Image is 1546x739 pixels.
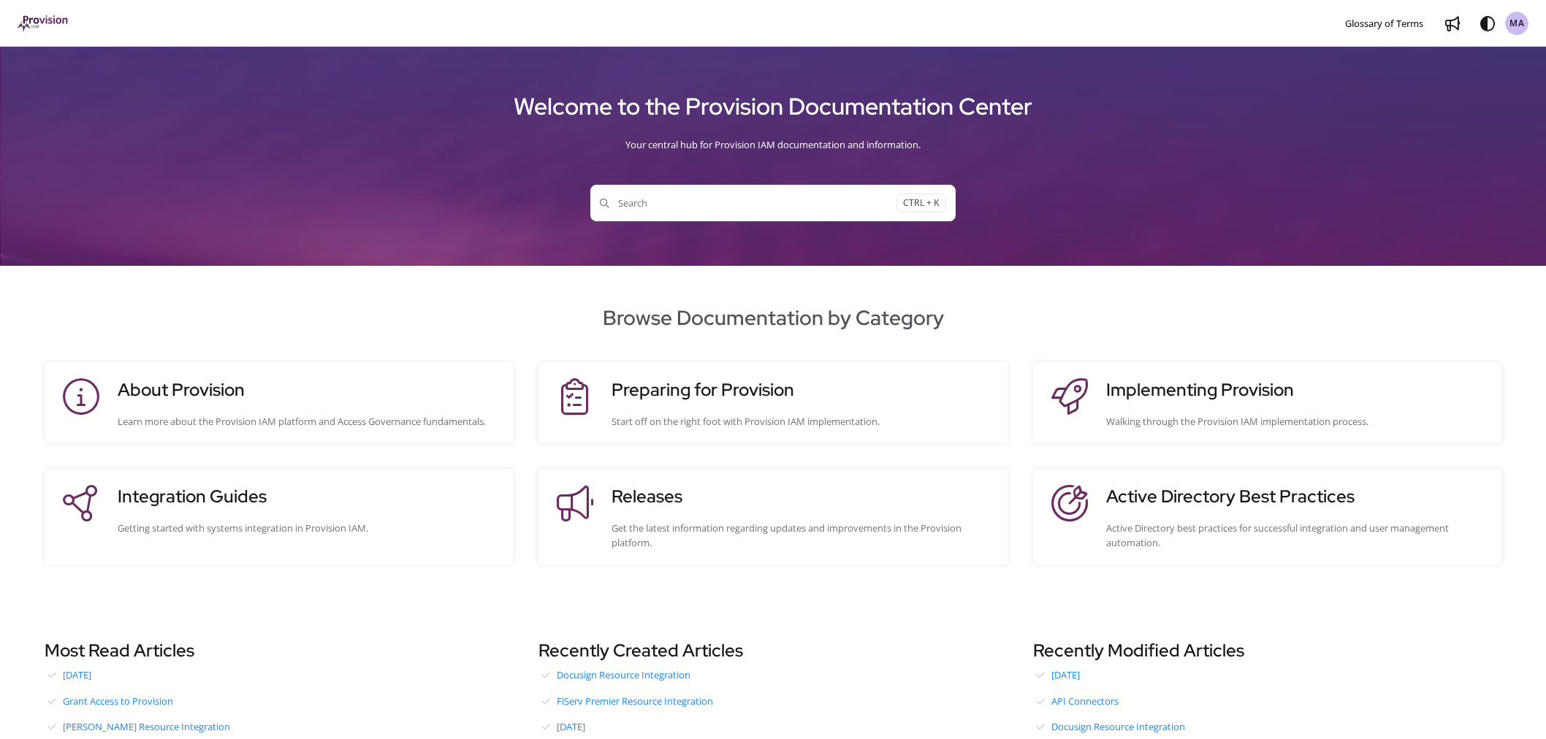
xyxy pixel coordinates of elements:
span: CTRL + K [896,194,946,213]
div: Your central hub for Provision IAM documentation and information. [18,126,1528,163]
h3: Preparing for Provision [612,377,992,403]
h3: Integration Guides [118,483,498,510]
h3: About Provision [118,377,498,403]
a: [DATE] [1033,664,1501,686]
h3: Most Read Articles [45,637,513,664]
img: brand logo [18,15,69,31]
a: [DATE] [538,716,1007,738]
div: Get the latest information regarding updates and improvements in the Provision platform. [612,521,992,550]
div: Active Directory best practices for successful integration and user management automation. [1106,521,1487,550]
a: [DATE] [45,664,513,686]
div: Walking through the Provision IAM implementation process. [1106,414,1487,429]
h1: Welcome to the Provision Documentation Center [18,87,1528,126]
a: Project logo [18,15,69,32]
a: Active Directory Best PracticesActive Directory best practices for successful integration and use... [1048,483,1487,550]
a: Docusign Resource Integration [538,664,1007,686]
div: Getting started with systems integration in Provision IAM. [118,521,498,535]
a: [PERSON_NAME] Resource Integration [45,716,513,738]
a: Whats new [1441,12,1464,35]
h2: Browse Documentation by Category [18,302,1528,333]
a: ReleasesGet the latest information regarding updates and improvements in the Provision platform. [553,483,992,550]
h3: Implementing Provision [1106,377,1487,403]
a: FiServ Premier Resource Integration [538,690,1007,712]
a: Implementing ProvisionWalking through the Provision IAM implementation process. [1048,377,1487,429]
a: Preparing for ProvisionStart off on the right foot with Provision IAM implementation. [553,377,992,429]
button: Theme options [1476,12,1499,35]
h3: Releases [612,483,992,510]
button: SearchCTRL + K [590,185,956,221]
span: Search [600,196,896,210]
h3: Recently Modified Articles [1033,637,1501,664]
a: Docusign Resource Integration [1033,716,1501,738]
a: Integration GuidesGetting started with systems integration in Provision IAM. [59,483,498,550]
button: MA [1505,12,1528,35]
a: About ProvisionLearn more about the Provision IAM platform and Access Governance fundamentals. [59,377,498,429]
div: Start off on the right foot with Provision IAM implementation. [612,414,992,429]
span: Glossary of Terms [1345,17,1423,30]
a: API Connectors [1033,690,1501,712]
a: Grant Access to Provision [45,690,513,712]
h3: Active Directory Best Practices [1106,483,1487,510]
span: MA [1509,17,1525,31]
h3: Recently Created Articles [538,637,1007,664]
div: Learn more about the Provision IAM platform and Access Governance fundamentals. [118,414,498,429]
